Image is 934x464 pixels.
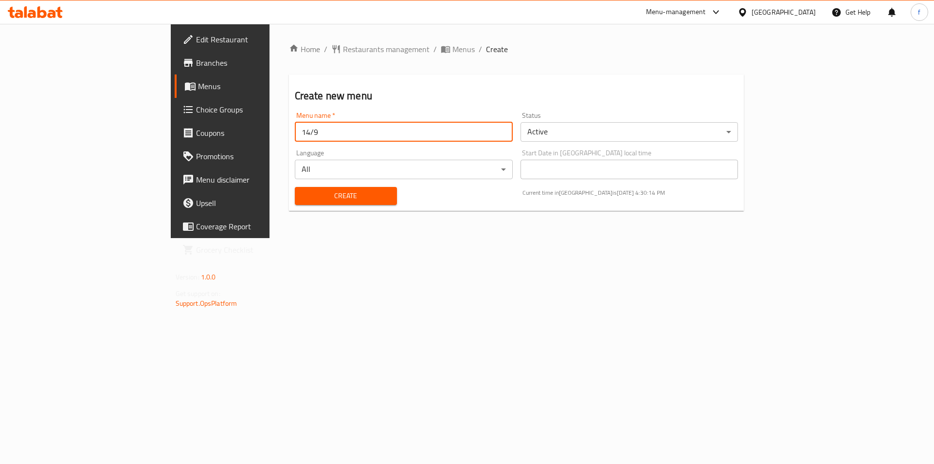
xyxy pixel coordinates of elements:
[175,121,327,145] a: Coupons
[295,187,397,205] button: Create
[295,89,738,103] h2: Create new menu
[343,43,430,55] span: Restaurants management
[175,145,327,168] a: Promotions
[201,271,216,283] span: 1.0.0
[295,122,513,142] input: Please enter Menu name
[175,74,327,98] a: Menus
[522,188,738,197] p: Current time in [GEOGRAPHIC_DATA] is [DATE] 4:30:14 PM
[175,98,327,121] a: Choice Groups
[196,197,319,209] span: Upsell
[196,127,319,139] span: Coupons
[198,80,319,92] span: Menus
[486,43,508,55] span: Create
[918,7,920,18] span: f
[303,190,389,202] span: Create
[196,104,319,115] span: Choice Groups
[441,43,475,55] a: Menus
[176,287,220,300] span: Get support on:
[521,122,738,142] div: Active
[175,238,327,261] a: Grocery Checklist
[196,34,319,45] span: Edit Restaurant
[331,43,430,55] a: Restaurants management
[196,244,319,256] span: Grocery Checklist
[175,168,327,191] a: Menu disclaimer
[196,150,319,162] span: Promotions
[752,7,816,18] div: [GEOGRAPHIC_DATA]
[176,271,199,283] span: Version:
[196,57,319,69] span: Branches
[175,28,327,51] a: Edit Restaurant
[289,43,744,55] nav: breadcrumb
[175,51,327,74] a: Branches
[433,43,437,55] li: /
[196,174,319,186] span: Menu disclaimer
[452,43,475,55] span: Menus
[175,191,327,215] a: Upsell
[175,215,327,238] a: Coverage Report
[646,6,706,18] div: Menu-management
[295,160,513,179] div: All
[176,297,237,310] a: Support.OpsPlatform
[479,43,482,55] li: /
[196,221,319,232] span: Coverage Report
